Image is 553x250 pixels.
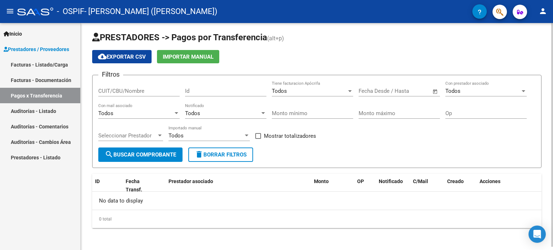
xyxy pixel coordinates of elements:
[98,52,107,61] mat-icon: cloud_download
[413,178,428,184] span: C/Mail
[92,192,541,210] div: No data to display
[6,7,14,15] mat-icon: menu
[168,178,213,184] span: Prestador asociado
[376,174,410,197] datatable-header-cell: Notificado
[163,54,213,60] span: Importar Manual
[314,178,329,184] span: Monto
[188,147,253,162] button: Borrar Filtros
[529,226,546,243] div: Open Intercom Messenger
[92,50,152,63] button: Exportar CSV
[410,174,444,197] datatable-header-cell: C/Mail
[539,7,547,15] mat-icon: person
[444,174,477,197] datatable-header-cell: Creado
[272,88,287,94] span: Todos
[92,32,267,42] span: PRESTADORES -> Pagos por Transferencia
[98,110,113,117] span: Todos
[92,174,123,197] datatable-header-cell: ID
[98,69,123,79] h3: Filtros
[105,151,176,158] span: Buscar Comprobante
[379,178,403,184] span: Notificado
[4,45,69,53] span: Prestadores / Proveedores
[98,54,146,60] span: Exportar CSV
[264,132,316,140] span: Mostrar totalizadores
[480,178,500,184] span: Acciones
[95,178,100,184] span: ID
[185,110,200,117] span: Todos
[447,178,464,184] span: Creado
[92,210,541,228] div: 0 total
[357,178,364,184] span: OP
[195,151,247,158] span: Borrar Filtros
[166,174,311,197] datatable-header-cell: Prestador asociado
[354,174,376,197] datatable-header-cell: OP
[4,30,22,38] span: Inicio
[98,132,157,139] span: Seleccionar Prestador
[105,150,113,159] mat-icon: search
[84,4,217,19] span: - [PERSON_NAME] ([PERSON_NAME])
[195,150,203,159] mat-icon: delete
[98,147,183,162] button: Buscar Comprobante
[394,88,429,94] input: Fecha fin
[445,88,460,94] span: Todos
[123,174,155,197] datatable-header-cell: Fecha Transf.
[57,4,84,19] span: - OSPIF
[157,50,219,63] button: Importar Manual
[126,178,142,192] span: Fecha Transf.
[359,88,388,94] input: Fecha inicio
[267,35,284,42] span: (alt+p)
[311,174,354,197] datatable-header-cell: Monto
[168,132,184,139] span: Todos
[477,174,541,197] datatable-header-cell: Acciones
[431,87,440,96] button: Open calendar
